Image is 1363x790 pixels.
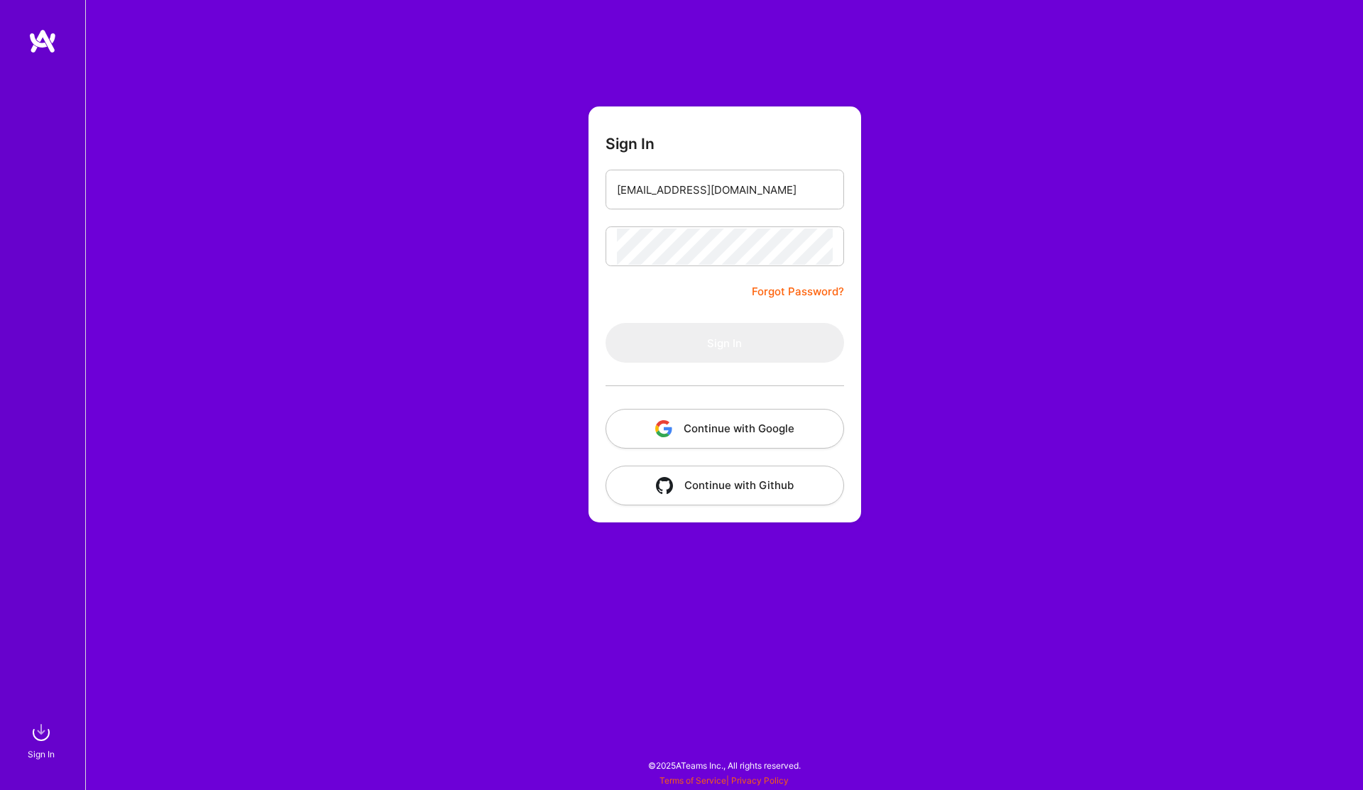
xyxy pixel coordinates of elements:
button: Continue with Google [606,409,844,449]
input: Email... [617,172,833,208]
img: icon [656,477,673,494]
a: sign inSign In [30,718,55,762]
a: Privacy Policy [731,775,789,786]
img: sign in [27,718,55,747]
button: Sign In [606,323,844,363]
div: © 2025 ATeams Inc., All rights reserved. [85,747,1363,783]
h3: Sign In [606,135,655,153]
a: Forgot Password? [752,283,844,300]
span: | [659,775,789,786]
div: Sign In [28,747,55,762]
img: icon [655,420,672,437]
button: Continue with Github [606,466,844,505]
img: logo [28,28,57,54]
a: Terms of Service [659,775,726,786]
